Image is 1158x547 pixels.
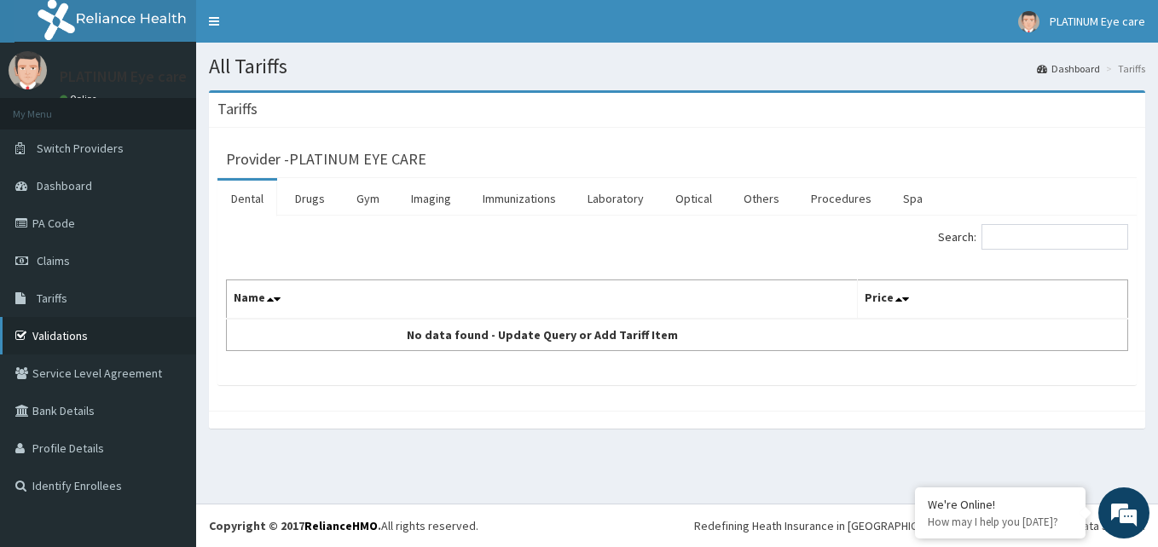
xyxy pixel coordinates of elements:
[32,85,69,128] img: d_794563401_company_1708531726252_794563401
[227,319,858,351] td: No data found - Update Query or Add Tariff Item
[397,181,465,216] a: Imaging
[574,181,657,216] a: Laboratory
[981,224,1128,250] input: Search:
[209,55,1145,78] h1: All Tariffs
[89,95,287,118] div: Chat with us now
[280,9,321,49] div: Minimize live chat window
[217,181,277,216] a: Dental
[281,181,339,216] a: Drugs
[217,101,258,117] h3: Tariffs
[226,152,426,167] h3: Provider - PLATINUM EYE CARE
[37,141,124,156] span: Switch Providers
[938,224,1128,250] label: Search:
[1102,61,1145,76] li: Tariffs
[60,93,101,105] a: Online
[196,504,1158,547] footer: All rights reserved.
[928,515,1073,529] p: How may I help you today?
[797,181,885,216] a: Procedures
[227,280,858,320] th: Name
[662,181,726,216] a: Optical
[209,518,381,533] strong: Copyright © 2017 .
[1050,14,1145,29] span: PLATINUM Eye care
[37,253,70,268] span: Claims
[694,517,1145,534] div: Redefining Heath Insurance in [GEOGRAPHIC_DATA] using Telemedicine and Data Science!
[37,291,67,306] span: Tariffs
[60,69,187,84] p: PLATINUM Eye care
[1037,61,1100,76] a: Dashboard
[1018,11,1039,32] img: User Image
[730,181,793,216] a: Others
[99,164,235,337] span: We're online!
[9,366,325,425] textarea: Type your message and hit 'Enter'
[857,280,1127,320] th: Price
[304,518,378,533] a: RelianceHMO
[928,497,1073,512] div: We're Online!
[343,181,393,216] a: Gym
[469,181,570,216] a: Immunizations
[889,181,936,216] a: Spa
[37,178,92,193] span: Dashboard
[9,51,47,89] img: User Image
